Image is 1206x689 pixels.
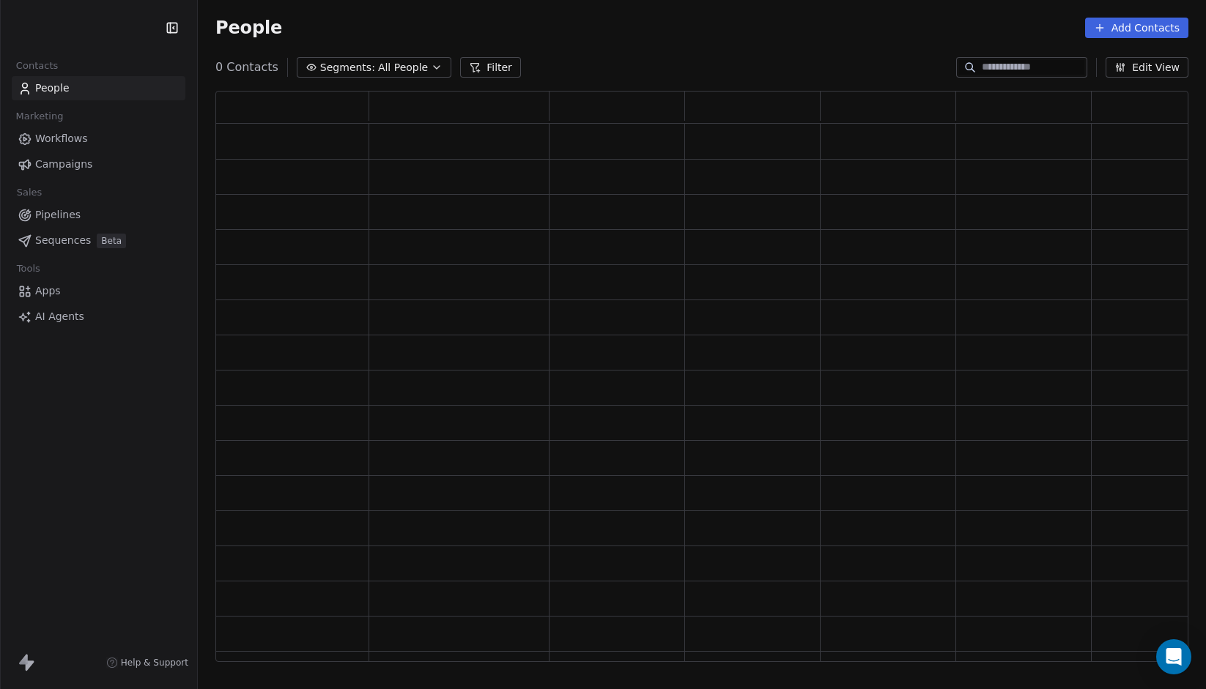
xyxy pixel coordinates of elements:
[35,131,88,146] span: Workflows
[106,657,188,668] a: Help & Support
[12,279,185,303] a: Apps
[10,55,64,77] span: Contacts
[35,283,61,299] span: Apps
[215,17,282,39] span: People
[320,60,375,75] span: Segments:
[35,81,70,96] span: People
[1156,639,1191,674] div: Open Intercom Messenger
[35,309,84,324] span: AI Agents
[12,228,185,253] a: SequencesBeta
[1085,18,1188,38] button: Add Contacts
[10,182,48,204] span: Sales
[97,234,126,248] span: Beta
[35,233,91,248] span: Sequences
[12,127,185,151] a: Workflows
[121,657,188,668] span: Help & Support
[378,60,428,75] span: All People
[12,152,185,176] a: Campaigns
[10,105,70,127] span: Marketing
[12,203,185,227] a: Pipelines
[460,57,521,78] button: Filter
[10,258,46,280] span: Tools
[35,207,81,223] span: Pipelines
[12,305,185,329] a: AI Agents
[35,157,92,172] span: Campaigns
[1106,57,1188,78] button: Edit View
[12,76,185,100] a: People
[215,59,278,76] span: 0 Contacts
